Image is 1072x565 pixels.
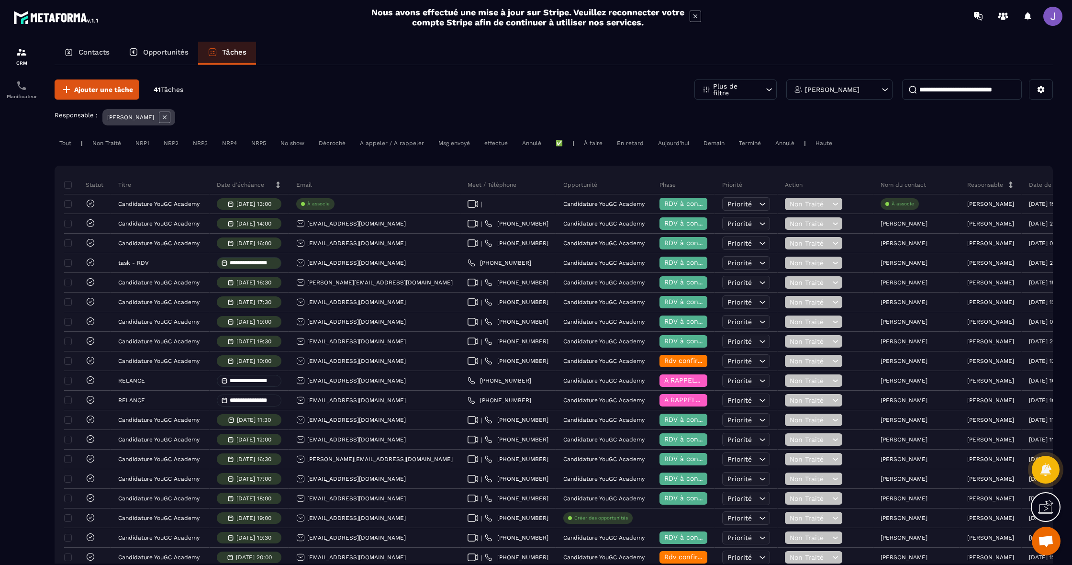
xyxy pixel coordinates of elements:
span: Priorité [727,259,752,267]
span: Priorité [727,455,752,463]
p: [PERSON_NAME] [967,436,1014,443]
div: Tout [55,137,76,149]
p: Candidature YouGC Academy [563,220,645,227]
a: [PHONE_NUMBER] [468,396,531,404]
a: schedulerschedulerPlanificateur [2,73,41,106]
p: [DATE] 12:25 [1029,554,1064,561]
p: Candidature YouGC Academy [118,495,200,502]
p: [PERSON_NAME] [881,318,927,325]
a: Tâches [198,42,256,65]
p: [PERSON_NAME] [881,456,927,463]
p: RELANCE [118,397,145,404]
span: RDV à confimer ❓ [664,298,726,305]
span: Priorité [727,416,752,424]
p: [DATE] 22:03 [1029,475,1065,482]
a: [PHONE_NUMBER] [468,259,531,267]
a: [PHONE_NUMBER] [485,475,548,483]
p: Candidature YouGC Academy [563,201,645,207]
a: [PHONE_NUMBER] [468,377,531,384]
div: Demain [699,137,729,149]
span: Priorité [727,200,752,208]
p: [DATE] 19:30 [236,338,271,345]
p: Candidature YouGC Academy [563,554,645,561]
a: formationformationCRM [2,39,41,73]
p: [DATE] 15:20 [1029,279,1064,286]
p: [DATE] 16:00 [236,240,271,247]
span: Priorité [727,534,752,542]
p: [PERSON_NAME] [967,201,1014,207]
div: En retard [612,137,648,149]
p: [PERSON_NAME] [967,534,1014,541]
p: Candidature YouGC Academy [563,495,645,502]
a: [PHONE_NUMBER] [485,298,548,306]
p: Candidature YouGC Academy [118,515,200,521]
p: [PERSON_NAME] [967,240,1014,247]
p: 41 [154,85,183,94]
p: Candidature YouGC Academy [563,279,645,286]
span: | [481,240,482,247]
a: [PHONE_NUMBER] [485,514,548,522]
span: Non Traité [790,220,830,227]
p: Candidature YouGC Academy [118,475,200,482]
p: [DATE] 19:00 [236,515,271,521]
span: | [481,436,482,443]
p: Candidature YouGC Academy [563,475,645,482]
span: Priorité [727,495,752,502]
a: [PHONE_NUMBER] [485,436,548,443]
p: Candidature YouGC Academy [118,318,200,325]
p: Meet / Téléphone [468,181,516,189]
p: [DATE] 16:30 [236,279,271,286]
span: RDV à confimer ❓ [664,455,726,463]
p: [DATE] 13:19 [1029,358,1063,364]
p: [PERSON_NAME] [881,377,927,384]
div: Terminé [734,137,766,149]
p: [DATE] 18:00 [236,495,271,502]
p: Candidature YouGC Academy [118,279,200,286]
span: Tâches [161,86,183,93]
p: Responsable [967,181,1003,189]
p: [DATE] 04:30 [1029,318,1065,325]
p: CRM [2,60,41,66]
a: Contacts [55,42,119,65]
p: Opportunité [563,181,597,189]
div: Décroché [314,137,350,149]
h2: Nous avons effectué une mise à jour sur Stripe. Veuillez reconnecter votre compte Stripe afin de ... [371,7,685,27]
p: Candidature YouGC Academy [118,417,200,423]
div: Haute [811,137,837,149]
div: Non Traité [88,137,126,149]
p: [PERSON_NAME] [881,240,927,247]
p: [PERSON_NAME] [881,260,927,266]
span: A RAPPELER/GHOST/NO SHOW✖️ [664,376,772,384]
span: Non Traité [790,475,830,483]
div: Annulé [517,137,546,149]
p: [DATE] 10:17 [1029,397,1063,404]
p: Tâches [222,48,246,56]
p: Candidature YouGC Academy [118,299,200,305]
span: Priorité [727,239,752,247]
span: Priorité [727,377,752,384]
p: [PERSON_NAME] [881,534,927,541]
p: [DATE] 12:24 [1029,299,1064,305]
p: [DATE] 16:30 [236,456,271,463]
p: [DATE] 11:45 [1029,436,1063,443]
span: | [481,515,482,522]
p: [PERSON_NAME] [881,417,927,423]
p: [PERSON_NAME] [881,554,927,561]
p: Candidature YouGC Academy [563,436,645,443]
span: Non Traité [790,357,830,365]
p: Plus de filtre [713,83,755,96]
span: Priorité [727,298,752,306]
div: Annulé [770,137,799,149]
span: Non Traité [790,200,830,208]
a: [PHONE_NUMBER] [485,416,548,424]
p: [PERSON_NAME] [967,220,1014,227]
div: NRP4 [217,137,242,149]
span: Non Traité [790,534,830,542]
p: Candidature YouGC Academy [563,318,645,325]
img: logo [13,9,100,26]
p: [PERSON_NAME] [967,279,1014,286]
img: formation [16,46,27,58]
span: | [481,358,482,365]
p: [PERSON_NAME] [881,279,927,286]
span: RDV à confimer ❓ [664,259,726,266]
